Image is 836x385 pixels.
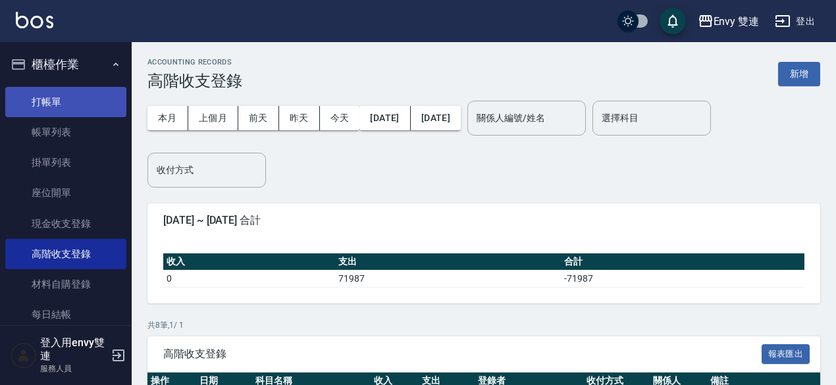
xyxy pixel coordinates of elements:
p: 服務人員 [40,363,107,374]
h5: 登入用envy雙連 [40,336,107,363]
th: 收入 [163,253,335,270]
button: [DATE] [359,106,410,130]
th: 支出 [335,253,561,270]
a: 報表匯出 [762,347,810,359]
button: Envy 雙連 [692,8,765,35]
button: 報表匯出 [762,344,810,365]
button: 今天 [320,106,360,130]
span: 高階收支登錄 [163,347,762,361]
a: 每日結帳 [5,299,126,330]
button: 新增 [778,62,820,86]
h2: ACCOUNTING RECORDS [147,58,242,66]
img: Logo [16,12,53,28]
a: 掛單列表 [5,147,126,178]
a: 座位開單 [5,178,126,208]
button: save [660,8,686,34]
button: 櫃檯作業 [5,47,126,82]
a: 高階收支登錄 [5,239,126,269]
button: [DATE] [411,106,461,130]
a: 打帳單 [5,87,126,117]
td: -71987 [561,270,804,287]
button: 上個月 [188,106,238,130]
a: 材料自購登錄 [5,269,126,299]
button: 本月 [147,106,188,130]
h3: 高階收支登錄 [147,72,242,90]
td: 71987 [335,270,561,287]
td: 0 [163,270,335,287]
th: 合計 [561,253,804,270]
button: 前天 [238,106,279,130]
p: 共 8 筆, 1 / 1 [147,319,820,331]
a: 帳單列表 [5,117,126,147]
button: 昨天 [279,106,320,130]
a: 現金收支登錄 [5,209,126,239]
div: Envy 雙連 [714,13,760,30]
img: Person [11,342,37,369]
span: [DATE] ~ [DATE] 合計 [163,214,804,227]
a: 新增 [778,67,820,80]
button: 登出 [770,9,820,34]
